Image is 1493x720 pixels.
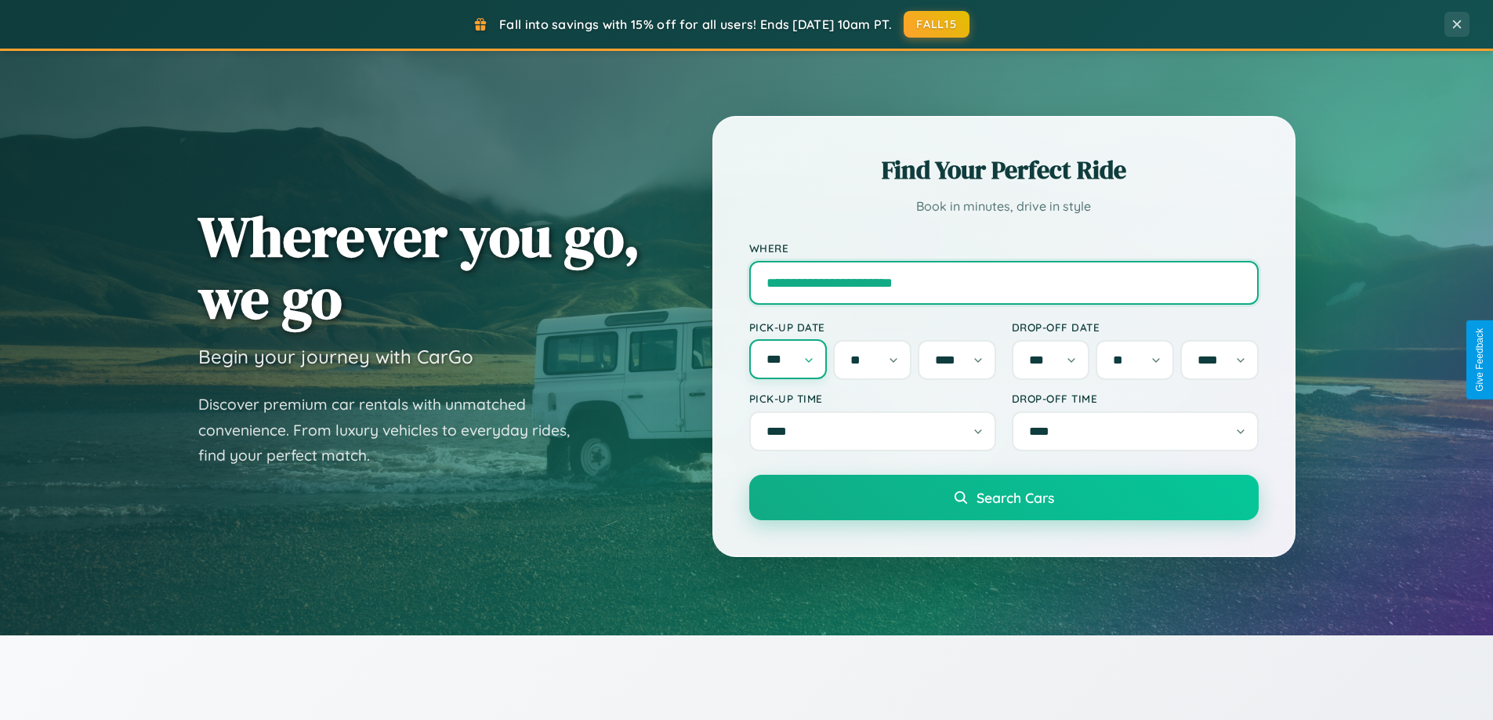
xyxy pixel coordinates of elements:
[198,392,590,469] p: Discover premium car rentals with unmatched convenience. From luxury vehicles to everyday rides, ...
[198,345,473,368] h3: Begin your journey with CarGo
[1474,328,1485,392] div: Give Feedback
[1012,320,1259,334] label: Drop-off Date
[977,489,1054,506] span: Search Cars
[749,475,1259,520] button: Search Cars
[198,205,640,329] h1: Wherever you go, we go
[904,11,969,38] button: FALL15
[749,153,1259,187] h2: Find Your Perfect Ride
[499,16,892,32] span: Fall into savings with 15% off for all users! Ends [DATE] 10am PT.
[1012,392,1259,405] label: Drop-off Time
[749,392,996,405] label: Pick-up Time
[749,320,996,334] label: Pick-up Date
[749,241,1259,255] label: Where
[749,195,1259,218] p: Book in minutes, drive in style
